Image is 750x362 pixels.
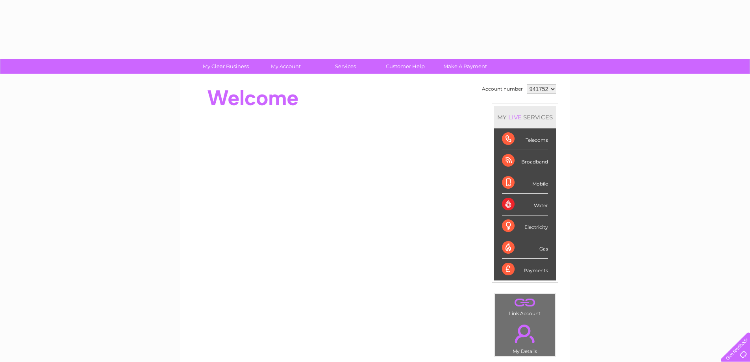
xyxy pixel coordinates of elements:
[494,106,556,128] div: MY SERVICES
[253,59,318,74] a: My Account
[373,59,438,74] a: Customer Help
[193,59,258,74] a: My Clear Business
[433,59,498,74] a: Make A Payment
[494,293,556,318] td: Link Account
[502,194,548,215] div: Water
[502,259,548,280] div: Payments
[502,128,548,150] div: Telecoms
[502,150,548,172] div: Broadband
[502,237,548,259] div: Gas
[494,318,556,356] td: My Details
[502,215,548,237] div: Electricity
[507,113,523,121] div: LIVE
[497,320,553,347] a: .
[497,296,553,310] a: .
[502,172,548,194] div: Mobile
[313,59,378,74] a: Services
[480,82,525,96] td: Account number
